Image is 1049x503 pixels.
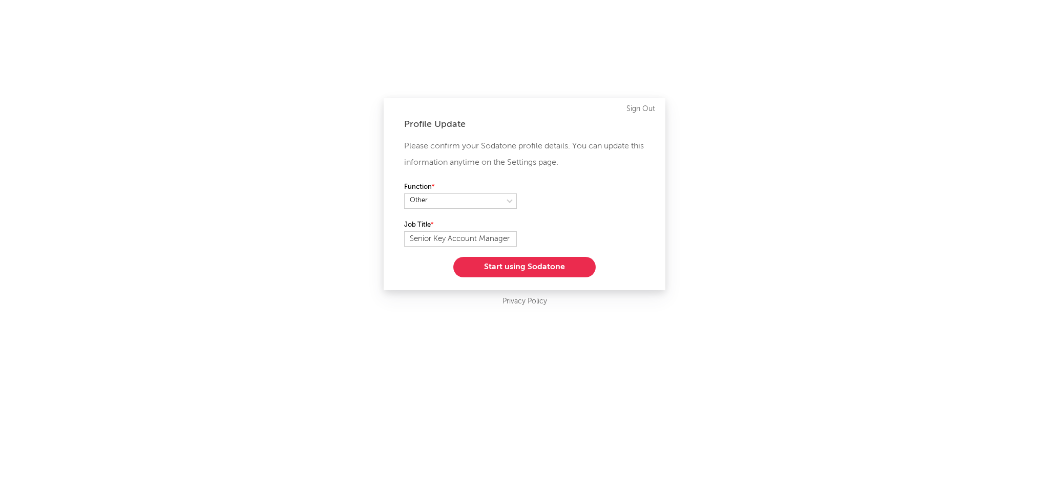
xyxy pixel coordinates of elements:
a: Privacy Policy [502,295,547,308]
label: Function [404,181,517,193]
label: Job Title [404,219,517,231]
a: Sign Out [626,103,655,115]
p: Please confirm your Sodatone profile details. You can update this information anytime on the Sett... [404,138,645,171]
button: Start using Sodatone [453,257,596,277]
div: Profile Update [404,118,645,130]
